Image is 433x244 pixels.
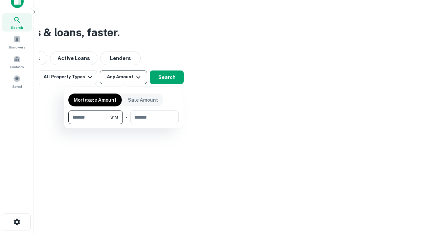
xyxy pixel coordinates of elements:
[110,114,118,120] span: $1M
[399,190,433,222] iframe: Chat Widget
[128,96,158,104] p: Sale Amount
[74,96,116,104] p: Mortgage Amount
[126,110,128,124] div: -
